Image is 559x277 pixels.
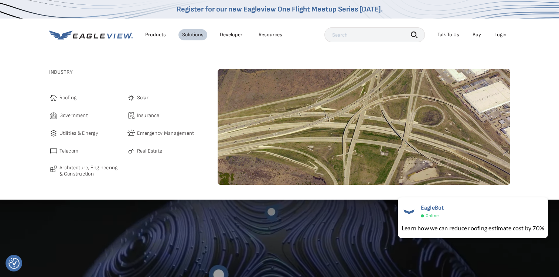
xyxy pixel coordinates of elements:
span: Solar [137,93,149,102]
div: Talk To Us [437,31,459,38]
img: EagleBot [402,204,416,219]
a: Developer [220,31,242,38]
a: Insurance [127,111,197,120]
a: Buy [473,31,481,38]
img: utilities-icon.svg [49,129,58,138]
button: Consent Preferences [8,258,20,269]
span: Insurance [137,111,160,120]
img: government-icon.svg [49,111,58,120]
h3: Industry [49,69,197,76]
a: Telecom [49,147,119,156]
img: solar-icon.svg [127,93,136,102]
div: Solutions [182,31,204,38]
span: Emergency Management [137,129,194,138]
span: Utilities & Energy [59,129,98,138]
a: Solar [127,93,197,102]
div: Login [494,31,507,38]
span: Roofing [59,93,77,102]
a: Government [49,111,119,120]
span: Architecture, Engineering & Construction [59,164,119,177]
a: Register for our new Eagleview One Flight Meetup Series [DATE]. [177,5,383,14]
input: Search [324,27,425,42]
div: Learn how we can reduce roofing estimate cost by 70% [402,224,544,233]
img: architecture-icon.svg [49,164,58,173]
img: roofing-icon.svg [49,93,58,102]
span: Online [426,213,439,218]
img: emergency-icon.svg [127,129,136,138]
a: Real Estate [127,147,197,156]
img: Revisit consent button [8,258,20,269]
img: insurance-icon.svg [127,111,136,120]
img: real-estate-icon.svg [127,147,136,156]
div: Products [145,31,166,38]
a: Emergency Management [127,129,197,138]
a: Roofing [49,93,119,102]
div: Resources [259,31,282,38]
span: Telecom [59,147,79,156]
img: telecom-icon.svg [49,147,58,156]
span: EagleBot [421,204,444,211]
a: Architecture, Engineering & Construction [49,164,119,177]
span: Real Estate [137,147,163,156]
img: government-image-1.webp [218,69,510,185]
a: Utilities & Energy [49,129,119,138]
span: Government [59,111,88,120]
